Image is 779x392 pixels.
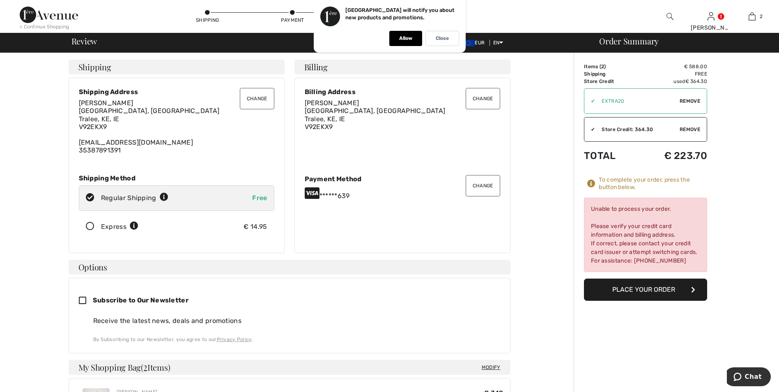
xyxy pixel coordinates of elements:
[93,296,188,304] span: Subscribe to Our Newsletter
[636,142,707,170] td: € 223.70
[584,97,595,105] div: ✔
[493,40,503,46] span: EN
[685,78,707,84] span: € 364.30
[601,64,604,69] span: 2
[101,222,138,232] div: Express
[69,360,510,375] h4: My Shopping Bag
[466,175,500,196] button: Change
[244,222,267,232] div: € 14.95
[584,126,595,133] div: ✔
[69,260,510,274] h4: Options
[240,88,274,109] button: Change
[78,63,111,71] span: Shipping
[584,70,636,78] td: Shipping
[636,63,707,70] td: € 588.00
[305,88,500,96] div: Billing Address
[79,107,220,130] span: [GEOGRAPHIC_DATA], [GEOGRAPHIC_DATA] Tralee, KE, IE V92EKX9
[79,174,274,182] div: Shipping Method
[708,12,715,21] img: My Info
[584,279,707,301] button: Place Your Order
[466,88,500,109] button: Change
[599,176,707,191] div: To complete your order, press the button below.
[595,126,680,133] div: Store Credit: 364.30
[280,16,305,24] div: Payment
[305,175,500,183] div: Payment Method
[195,16,220,24] div: Shipping
[708,12,715,20] a: Sign In
[462,40,488,46] span: EUR
[20,23,69,30] div: < Continue Shopping
[584,198,707,272] div: Unable to process your order. Please verify your credit card information and billing address. If ...
[680,126,700,133] span: Remove
[93,316,500,326] div: Receive the latest news, deals and promotions
[217,337,252,342] a: Privacy Policy
[71,37,97,45] span: Review
[636,78,707,85] td: used
[305,107,446,130] span: [GEOGRAPHIC_DATA], [GEOGRAPHIC_DATA] Tralee, KE, IE V92EKX9
[680,97,700,105] span: Remove
[760,13,763,20] span: 2
[636,70,707,78] td: Free
[595,89,680,113] input: Promo code
[93,336,500,343] div: By Subscribing to our Newsletter, you agree to our .
[749,12,756,21] img: My Bag
[20,7,78,23] img: 1ère Avenue
[79,99,274,154] div: [EMAIL_ADDRESS][DOMAIN_NAME] 35387891391
[143,361,147,372] span: 2
[305,99,359,107] span: [PERSON_NAME]
[584,63,636,70] td: Items ( )
[732,12,772,21] a: 2
[304,63,328,71] span: Billing
[584,78,636,85] td: Store Credit
[589,37,774,45] div: Order Summary
[584,142,636,170] td: Total
[101,193,168,203] div: Regular Shipping
[79,88,274,96] div: Shipping Address
[727,367,771,388] iframe: Opens a widget where you can chat to one of our agents
[666,12,673,21] img: search the website
[345,7,455,21] p: [GEOGRAPHIC_DATA] will notify you about new products and promotions.
[252,194,267,202] span: Free
[436,35,449,42] p: Close
[462,40,475,46] img: Euro
[482,363,501,371] span: Modify
[691,23,731,32] div: [PERSON_NAME]
[399,35,412,42] p: Allow
[141,362,170,373] span: ( Items)
[79,99,133,107] span: [PERSON_NAME]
